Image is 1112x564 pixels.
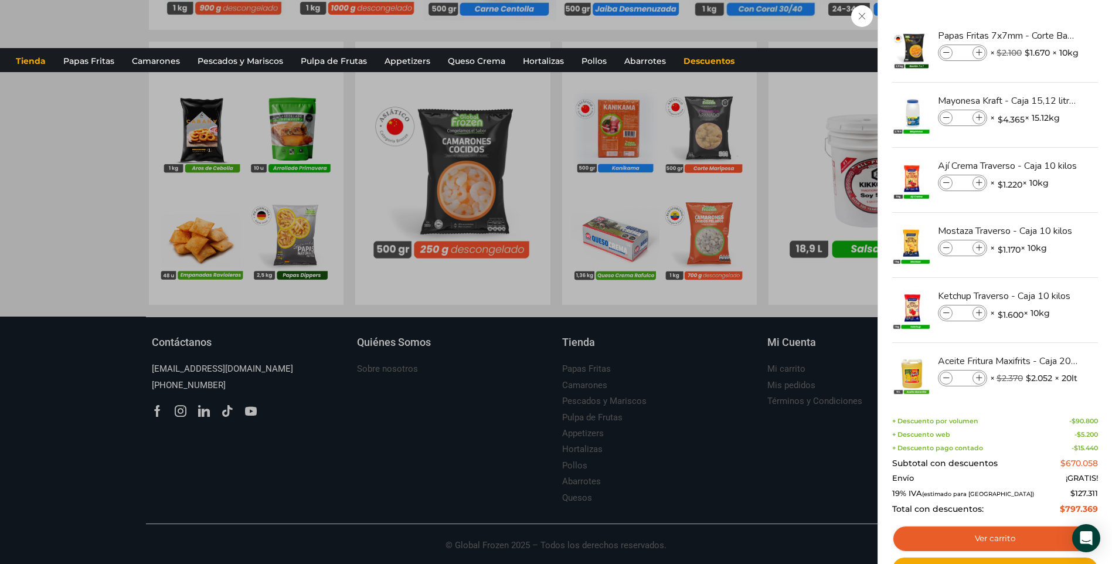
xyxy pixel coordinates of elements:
[998,179,1022,191] bdi: 1.220
[998,309,1023,321] bdi: 1.600
[10,50,52,72] a: Tienda
[997,373,1023,383] bdi: 2.370
[1072,444,1098,452] span: -
[954,307,971,320] input: Product quantity
[1072,524,1100,552] div: Open Intercom Messenger
[1077,430,1081,439] span: $
[1025,47,1030,59] span: $
[576,50,613,72] a: Pollos
[938,225,1077,237] a: Mostaza Traverso - Caja 10 kilos
[938,94,1077,107] a: Mayonesa Kraft - Caja 15,12 litros
[618,50,672,72] a: Abarrotes
[1072,417,1098,425] bdi: 90.800
[892,417,978,425] span: + Descuento por volumen
[1074,431,1098,439] span: -
[1074,444,1098,452] bdi: 15.440
[990,175,1049,191] span: × × 10kg
[1072,417,1076,425] span: $
[442,50,511,72] a: Queso Crema
[998,114,1025,125] bdi: 4.365
[997,47,1022,58] bdi: 2.100
[517,50,570,72] a: Hortalizas
[1074,444,1078,452] span: $
[998,244,1003,256] span: $
[1025,47,1050,59] bdi: 1.670
[938,355,1077,368] a: Aceite Fritura Maxifrits - Caja 20 litros
[954,46,971,59] input: Product quantity
[938,159,1077,172] a: Ají Crema Traverso - Caja 10 kilos
[954,242,971,254] input: Product quantity
[998,179,1003,191] span: $
[1026,372,1031,384] span: $
[1060,504,1065,514] span: $
[892,458,998,468] span: Subtotal con descuentos
[57,50,120,72] a: Papas Fritas
[1026,372,1052,384] bdi: 2.052
[1060,458,1066,468] span: $
[892,525,1098,552] a: Ver carrito
[892,474,914,483] span: Envío
[892,504,984,514] span: Total con descuentos:
[1066,474,1098,483] span: ¡GRATIS!
[295,50,373,72] a: Pulpa de Frutas
[1060,458,1098,468] bdi: 670.058
[997,47,1002,58] span: $
[998,244,1021,256] bdi: 1.170
[998,309,1003,321] span: $
[379,50,436,72] a: Appetizers
[997,373,1002,383] span: $
[892,444,983,452] span: + Descuento pago contado
[1069,417,1098,425] span: -
[126,50,186,72] a: Camarones
[954,372,971,385] input: Product quantity
[678,50,740,72] a: Descuentos
[938,29,1077,42] a: Papas Fritas 7x7mm - Corte Bastón - Caja 10 kg
[990,305,1050,321] span: × × 10kg
[192,50,289,72] a: Pescados y Mariscos
[990,240,1047,256] span: × × 10kg
[990,45,1079,61] span: × × 10kg
[892,431,950,439] span: + Descuento web
[990,110,1060,126] span: × × 15.12kg
[922,491,1034,497] small: (estimado para [GEOGRAPHIC_DATA])
[954,176,971,189] input: Product quantity
[938,290,1077,303] a: Ketchup Traverso - Caja 10 kilos
[892,489,1034,498] span: 19% IVA
[954,111,971,124] input: Product quantity
[1070,488,1098,498] span: 127.311
[1077,430,1098,439] bdi: 5.200
[990,370,1077,386] span: × × 20lt
[1070,488,1075,498] span: $
[998,114,1003,125] span: $
[1060,504,1098,514] bdi: 797.369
